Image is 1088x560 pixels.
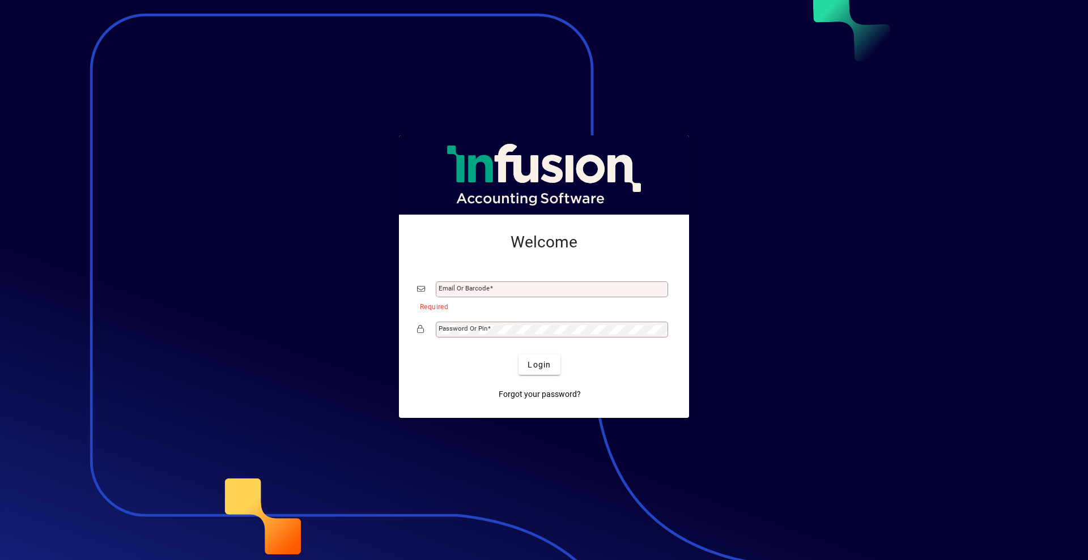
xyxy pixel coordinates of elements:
[528,359,551,371] span: Login
[518,354,560,375] button: Login
[494,384,585,404] a: Forgot your password?
[439,284,490,292] mat-label: Email or Barcode
[439,324,487,332] mat-label: Password or Pin
[499,388,581,400] span: Forgot your password?
[417,233,671,252] h2: Welcome
[420,300,662,312] mat-error: Required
